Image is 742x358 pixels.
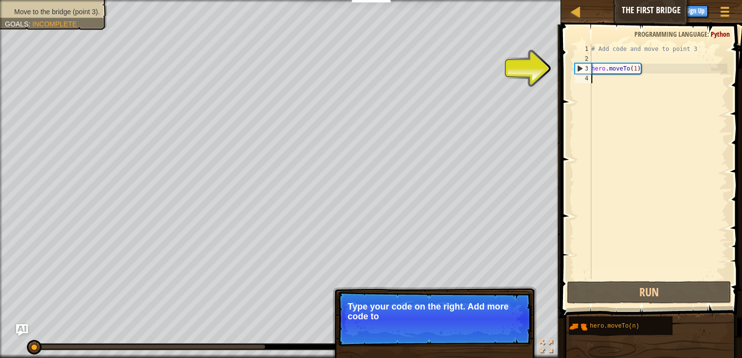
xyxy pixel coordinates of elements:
[28,20,32,28] span: :
[575,44,591,54] div: 1
[537,338,556,358] button: Toggle fullscreen
[348,302,521,321] p: Type your code on the right. Add more code to
[711,29,730,39] span: Python
[590,323,639,330] span: hero.moveTo(n)
[626,2,652,20] button: Ask AI
[634,29,707,39] span: Programming language
[657,5,673,15] span: Hints
[713,2,737,25] button: Show game menu
[569,317,587,336] img: portrait.png
[630,5,647,15] span: Ask AI
[575,54,591,64] div: 2
[707,29,711,39] span: :
[16,324,28,336] button: Ask AI
[575,64,591,73] div: 3
[14,8,100,16] span: Move to the bridge (point 3).
[5,20,28,28] span: Goals
[683,5,708,17] button: Sign Up
[5,7,100,17] li: Move to the bridge (point 3).
[567,281,731,304] button: Run
[32,20,77,28] span: Incomplete
[575,73,591,83] div: 4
